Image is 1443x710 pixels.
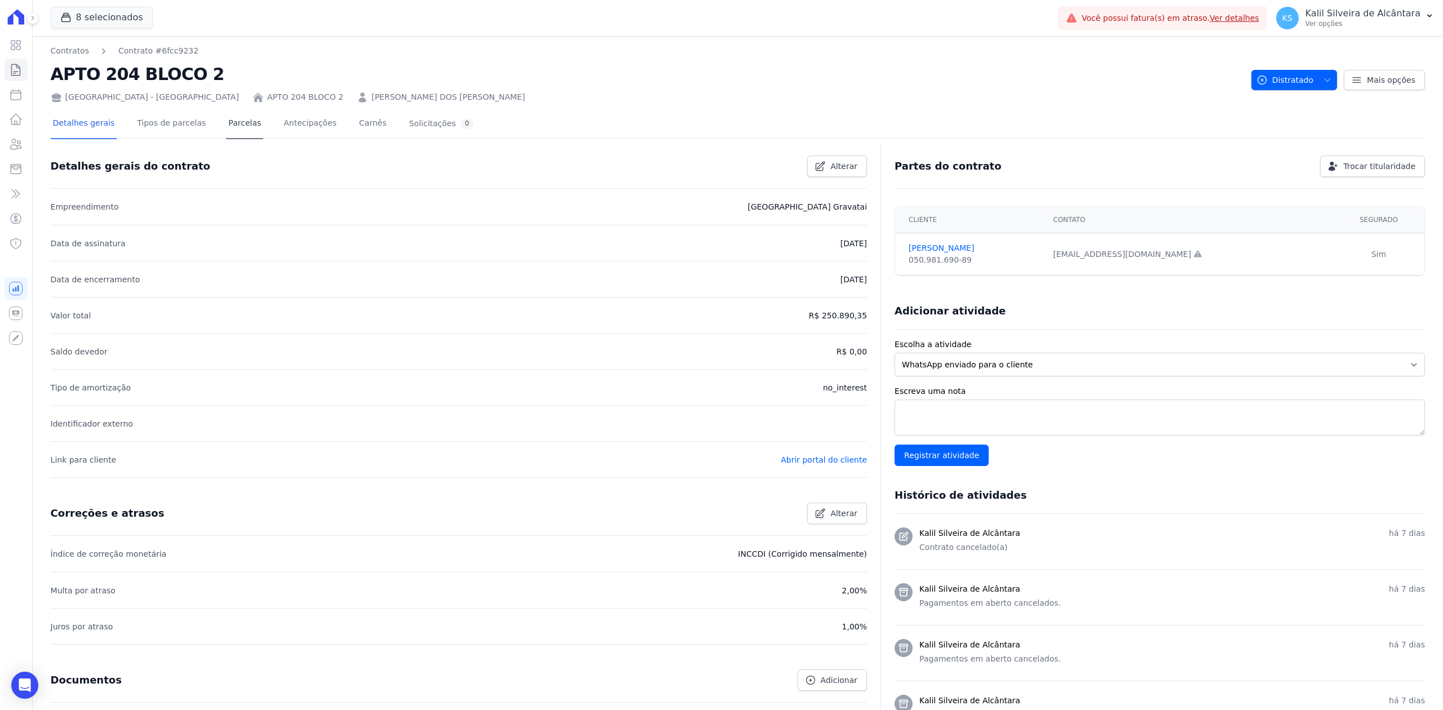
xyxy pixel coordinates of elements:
[1251,70,1337,90] button: Distratado
[807,156,867,177] a: Alterar
[51,584,116,597] p: Multa por atraso
[1333,233,1424,276] td: Sim
[1344,70,1425,90] a: Mais opções
[840,273,867,286] p: [DATE]
[51,547,167,561] p: Índice de correção monetária
[135,109,208,139] a: Tipos de parcelas
[919,639,1020,651] h3: Kalil Silveira de Alcântara
[919,695,1020,707] h3: Kalil Silveira de Alcântara
[1046,207,1333,233] th: Contato
[798,669,867,691] a: Adicionar
[51,7,153,28] button: 8 selecionados
[895,207,1046,233] th: Cliente
[51,620,113,633] p: Juros por atraso
[1343,161,1415,172] span: Trocar titularidade
[281,109,339,139] a: Antecipações
[357,109,389,139] a: Carnês
[51,61,1242,87] h2: APTO 204 BLOCO 2
[51,45,89,57] a: Contratos
[51,345,108,358] p: Saldo devedor
[1367,74,1415,86] span: Mais opções
[371,91,525,103] a: [PERSON_NAME] DOS [PERSON_NAME]
[830,508,857,519] span: Alterar
[267,91,343,103] a: APTO 204 BLOCO 2
[51,453,116,467] p: Link para cliente
[51,417,133,431] p: Identificador externo
[1053,248,1326,260] div: [EMAIL_ADDRESS][DOMAIN_NAME]
[909,242,1039,254] a: [PERSON_NAME]
[909,254,1039,266] div: 050.981.690-89
[895,489,1026,502] h3: Histórico de atividades
[461,118,474,129] div: 0
[1320,156,1425,177] a: Trocar titularidade
[919,527,1020,539] h3: Kalil Silveira de Alcântara
[823,381,867,394] p: no_interest
[51,45,1242,57] nav: Breadcrumb
[1389,527,1425,539] p: há 7 dias
[1082,12,1259,24] span: Você possui fatura(s) em atraso.
[51,273,140,286] p: Data de encerramento
[1333,207,1424,233] th: Segurado
[51,309,91,322] p: Valor total
[842,584,867,597] p: 2,00%
[51,200,119,214] p: Empreendimento
[836,345,867,358] p: R$ 0,00
[407,109,476,139] a: Solicitações0
[781,455,867,464] a: Abrir portal do cliente
[51,45,199,57] nav: Breadcrumb
[895,445,989,466] input: Registrar atividade
[1210,14,1259,23] a: Ver detalhes
[821,674,857,686] span: Adicionar
[118,45,198,57] a: Contrato #6fcc9232
[842,620,867,633] p: 1,00%
[919,597,1425,609] p: Pagamentos em aberto cancelados.
[1256,70,1313,90] span: Distratado
[895,385,1425,397] label: Escreva uma nota
[747,200,867,214] p: [GEOGRAPHIC_DATA] Gravatai
[1389,583,1425,595] p: há 7 dias
[895,304,1006,318] h3: Adicionar atividade
[919,583,1020,595] h3: Kalil Silveira de Alcântara
[51,507,165,520] h3: Correções e atrasos
[51,237,126,250] p: Data de assinatura
[919,542,1425,553] p: Contrato cancelado(a)
[1389,639,1425,651] p: há 7 dias
[51,673,122,687] h3: Documentos
[1282,14,1292,22] span: KS
[1305,8,1420,19] p: Kalil Silveira de Alcântara
[1267,2,1443,34] button: KS Kalil Silveira de Alcântara Ver opções
[1305,19,1420,28] p: Ver opções
[895,159,1002,173] h3: Partes do contrato
[409,118,474,129] div: Solicitações
[226,109,263,139] a: Parcelas
[11,672,38,699] div: Open Intercom Messenger
[807,503,867,524] a: Alterar
[51,91,239,103] div: [GEOGRAPHIC_DATA] - [GEOGRAPHIC_DATA]
[738,547,867,561] p: INCCDI (Corrigido mensalmente)
[830,161,857,172] span: Alterar
[895,339,1425,350] label: Escolha a atividade
[51,159,210,173] h3: Detalhes gerais do contrato
[919,653,1425,665] p: Pagamentos em aberto cancelados.
[51,381,131,394] p: Tipo de amortização
[809,309,867,322] p: R$ 250.890,35
[51,109,117,139] a: Detalhes gerais
[1389,695,1425,707] p: há 7 dias
[840,237,867,250] p: [DATE]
